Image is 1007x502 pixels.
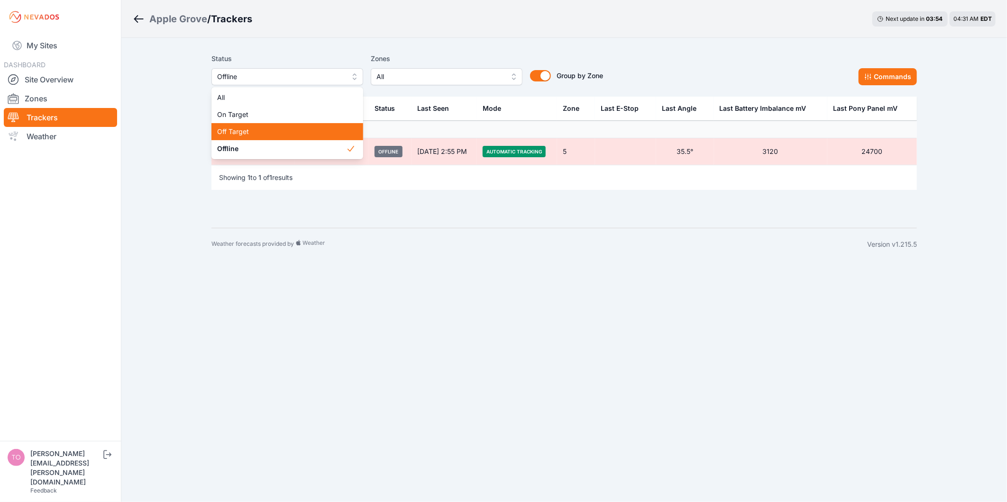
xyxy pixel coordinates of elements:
[217,71,344,82] span: Offline
[211,87,363,159] div: Offline
[217,144,346,153] span: Offline
[217,93,346,102] span: All
[211,68,363,85] button: Offline
[217,127,346,136] span: Off Target
[217,110,346,119] span: On Target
